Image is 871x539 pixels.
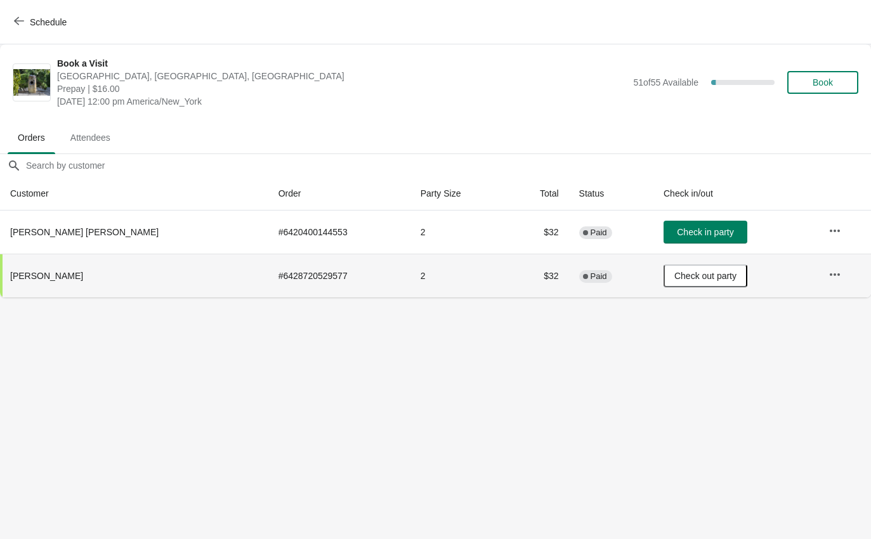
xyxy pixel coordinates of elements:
span: Attendees [60,126,121,149]
span: [GEOGRAPHIC_DATA], [GEOGRAPHIC_DATA], [GEOGRAPHIC_DATA] [57,70,627,82]
th: Status [569,177,653,211]
span: Paid [591,228,607,238]
th: Total [507,177,569,211]
span: Book [813,77,833,88]
span: [PERSON_NAME] [10,271,83,281]
button: Book [787,71,858,94]
span: Orders [8,126,55,149]
td: # 6420400144553 [268,211,410,254]
td: 2 [410,211,507,254]
span: 51 of 55 Available [633,77,698,88]
th: Party Size [410,177,507,211]
span: Book a Visit [57,57,627,70]
td: # 6428720529577 [268,254,410,297]
input: Search by customer [25,154,871,177]
td: 2 [410,254,507,297]
span: Prepay | $16.00 [57,82,627,95]
span: Schedule [30,17,67,27]
span: [DATE] 12:00 pm America/New_York [57,95,627,108]
span: Paid [591,271,607,282]
td: $32 [507,211,569,254]
span: Check in party [677,227,733,237]
button: Check out party [664,264,747,287]
span: Check out party [674,271,737,281]
button: Schedule [6,11,77,34]
th: Order [268,177,410,211]
span: [PERSON_NAME] [PERSON_NAME] [10,227,159,237]
th: Check in/out [653,177,818,211]
img: Book a Visit [13,69,50,96]
td: $32 [507,254,569,297]
button: Check in party [664,221,747,244]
